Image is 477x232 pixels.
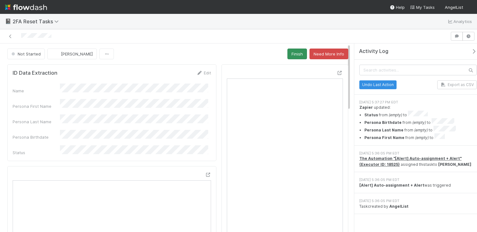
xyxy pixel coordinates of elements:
[364,135,404,140] strong: Persona First Name
[390,4,405,10] div: Help
[466,4,472,11] img: avatar_a8b9208c-77c1-4b07-b461-d8bc701f972e.png
[359,156,462,166] a: The Automation "[Alert] Auto-assignment + Alert" (Executor ID: 18525)
[5,2,47,13] img: logo-inverted-e16ddd16eac7371096b0.svg
[359,183,424,188] strong: [Alert] Auto-assignment + Alert
[389,204,409,209] strong: AngelList
[13,103,60,109] div: Persona First Name
[410,4,435,10] a: My Tasks
[359,151,477,156] div: [DATE] 5:36:05 PM EDT
[359,156,477,167] div: assigned this task to
[389,113,402,117] em: (empty)
[5,19,11,24] span: 📓
[61,51,93,56] span: [PERSON_NAME]
[364,126,477,133] li: from to
[13,119,60,125] div: Persona Last Name
[13,70,57,76] h5: ID Data Extraction
[445,5,463,10] span: AngelList
[53,51,59,57] img: avatar_a8b9208c-77c1-4b07-b461-d8bc701f972e.png
[309,49,348,59] button: Need More Info
[364,133,477,141] li: from to
[410,5,435,10] span: My Tasks
[196,70,211,75] a: Edit
[359,183,477,188] div: was triggered
[7,49,45,59] button: Not Started
[364,111,477,118] li: from to
[359,48,388,55] span: Activity Log
[359,105,477,141] div: updated:
[359,65,477,75] input: Search activities...
[287,49,307,59] button: Finish
[415,135,429,140] em: (empty)
[364,120,402,125] strong: Persona Birthdate
[13,134,60,140] div: Persona Birthdate
[10,51,41,56] span: Not Started
[412,120,426,125] em: (empty)
[438,162,471,167] strong: [PERSON_NAME]
[364,113,378,117] strong: Status
[364,128,403,132] strong: Persona Last Name
[364,118,477,126] li: from to
[359,80,397,89] button: Undo Last Action
[437,80,477,89] button: Export as CSV
[359,100,477,105] div: [DATE] 5:37:27 PM EDT
[47,49,97,59] button: [PERSON_NAME]
[359,198,477,204] div: [DATE] 5:36:05 PM EDT
[13,149,60,156] div: Status
[13,88,60,94] div: Name
[359,204,477,209] div: Task created by
[414,128,428,132] em: (empty)
[359,177,477,183] div: [DATE] 5:36:05 PM EDT
[359,105,373,110] strong: Zapier
[13,18,62,25] span: 2FA Reset Tasks
[447,18,472,25] a: Analytics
